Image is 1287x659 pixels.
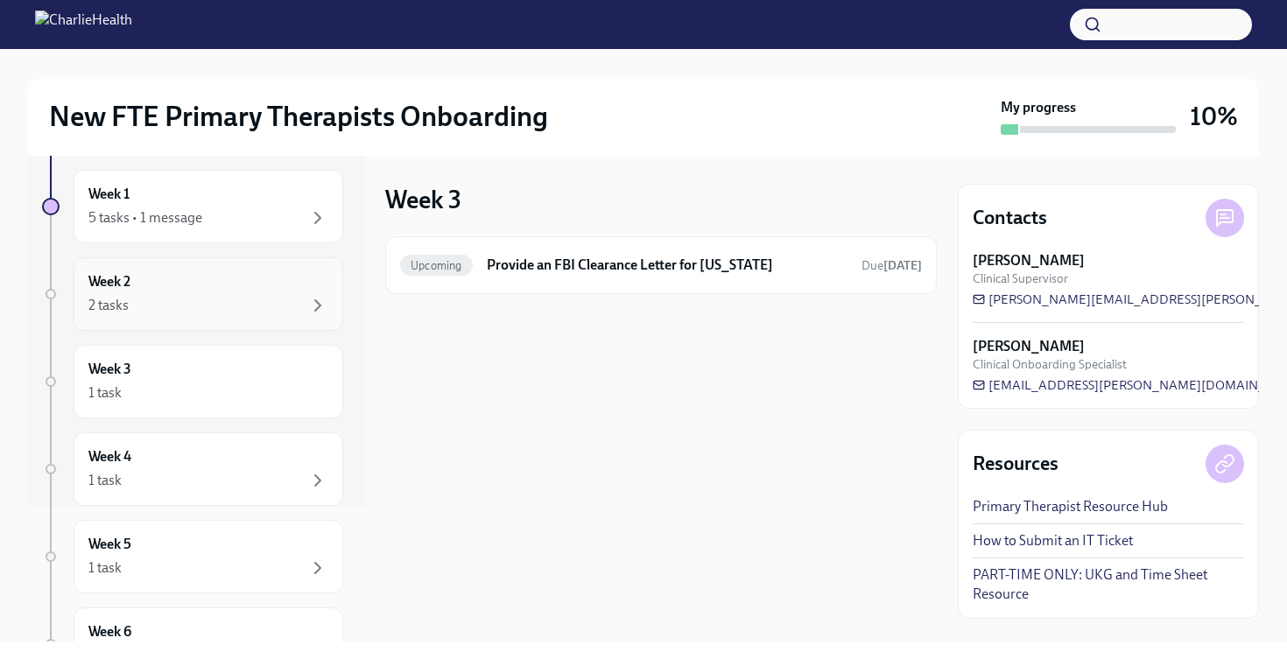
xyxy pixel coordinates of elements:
[973,270,1068,287] span: Clinical Supervisor
[385,184,461,215] h3: Week 3
[487,256,847,275] h6: Provide an FBI Clearance Letter for [US_STATE]
[88,471,122,490] div: 1 task
[973,251,1085,270] strong: [PERSON_NAME]
[862,257,922,274] span: November 13th, 2025 09:00
[88,447,131,466] h6: Week 4
[973,205,1047,231] h4: Contacts
[88,185,130,204] h6: Week 1
[42,432,343,506] a: Week 41 task
[88,383,122,403] div: 1 task
[49,99,548,134] h2: New FTE Primary Therapists Onboarding
[1190,101,1238,132] h3: 10%
[42,520,343,593] a: Week 51 task
[973,337,1085,356] strong: [PERSON_NAME]
[973,451,1058,477] h4: Resources
[42,345,343,418] a: Week 31 task
[42,170,343,243] a: Week 15 tasks • 1 message
[88,272,130,291] h6: Week 2
[88,558,122,578] div: 1 task
[973,565,1244,604] a: PART-TIME ONLY: UKG and Time Sheet Resource
[400,251,922,279] a: UpcomingProvide an FBI Clearance Letter for [US_STATE]Due[DATE]
[88,622,131,641] h6: Week 6
[862,258,922,273] span: Due
[400,259,473,272] span: Upcoming
[42,257,343,331] a: Week 22 tasks
[88,208,202,228] div: 5 tasks • 1 message
[973,356,1127,373] span: Clinical Onboarding Specialist
[88,360,131,379] h6: Week 3
[973,497,1168,516] a: Primary Therapist Resource Hub
[88,296,129,315] div: 2 tasks
[1001,98,1076,117] strong: My progress
[88,535,131,554] h6: Week 5
[35,11,132,39] img: CharlieHealth
[883,258,922,273] strong: [DATE]
[973,531,1133,550] a: How to Submit an IT Ticket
